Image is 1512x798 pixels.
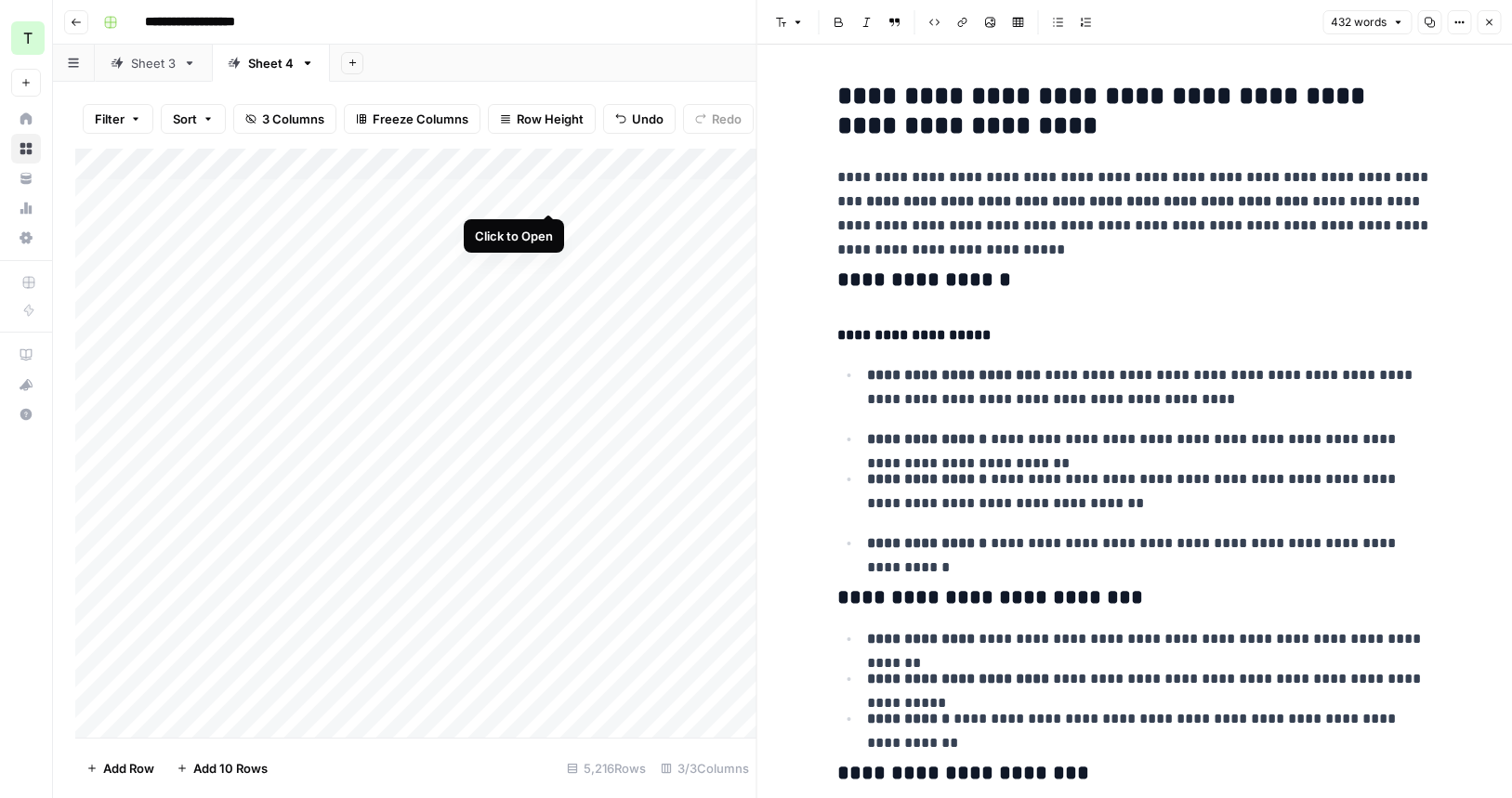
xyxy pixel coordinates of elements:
span: Sort [173,110,197,128]
button: Sort [161,104,226,134]
button: Freeze Columns [344,104,480,134]
span: T [23,27,33,49]
span: Freeze Columns [373,110,468,128]
div: Sheet 3 [131,54,176,72]
a: Settings [11,223,41,253]
div: What's new? [12,371,40,399]
span: Filter [95,110,125,128]
span: Add Row [103,759,154,778]
button: 432 words [1322,10,1412,34]
button: Undo [603,104,676,134]
span: Undo [632,110,664,128]
button: Help + Support [11,399,41,429]
a: Home [11,104,41,134]
button: What's new? [11,370,41,399]
div: Click to Open [475,227,553,245]
span: Redo [712,110,742,128]
a: Sheet 3 [95,45,212,82]
a: Usage [11,193,41,223]
span: 3 Columns [262,110,324,128]
a: Browse [11,134,41,164]
button: Redo [683,104,754,134]
button: 3 Columns [233,104,336,134]
div: Sheet 4 [248,54,294,72]
a: Sheet 4 [212,45,330,82]
span: Row Height [517,110,584,128]
button: Workspace: TY SEO Team [11,15,41,61]
button: Add 10 Rows [165,753,279,783]
a: Your Data [11,164,41,193]
button: Add Row [75,753,165,783]
span: 432 words [1331,14,1387,31]
button: Row Height [488,104,596,134]
a: AirOps Academy [11,340,41,370]
div: 3/3 Columns [653,753,756,783]
div: 5,216 Rows [559,753,653,783]
span: Add 10 Rows [193,759,268,778]
button: Filter [83,104,153,134]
